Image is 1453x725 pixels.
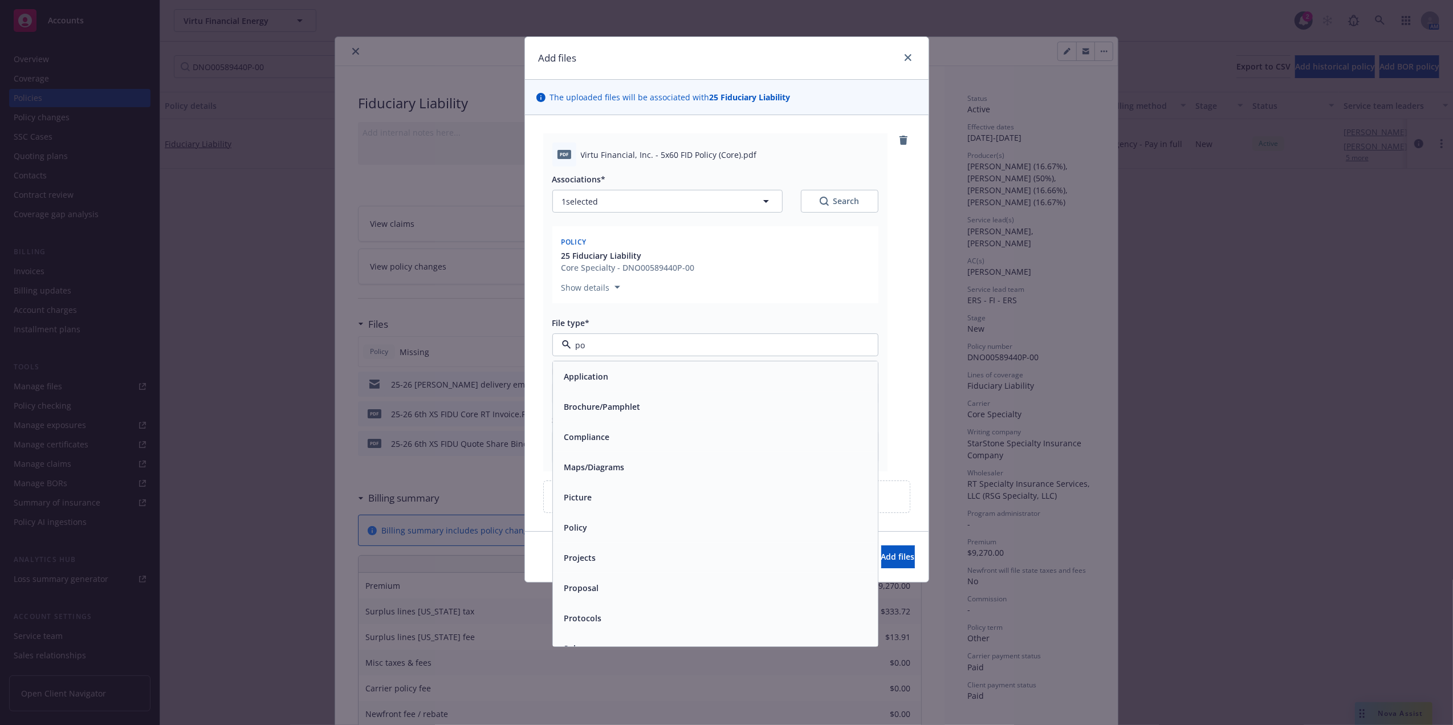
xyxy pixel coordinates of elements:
[564,461,625,473] button: Maps/Diagrams
[564,370,609,382] button: Application
[564,431,610,443] button: Compliance
[571,339,855,351] input: Filter by keyword
[564,401,641,413] button: Brochure/Pamphlet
